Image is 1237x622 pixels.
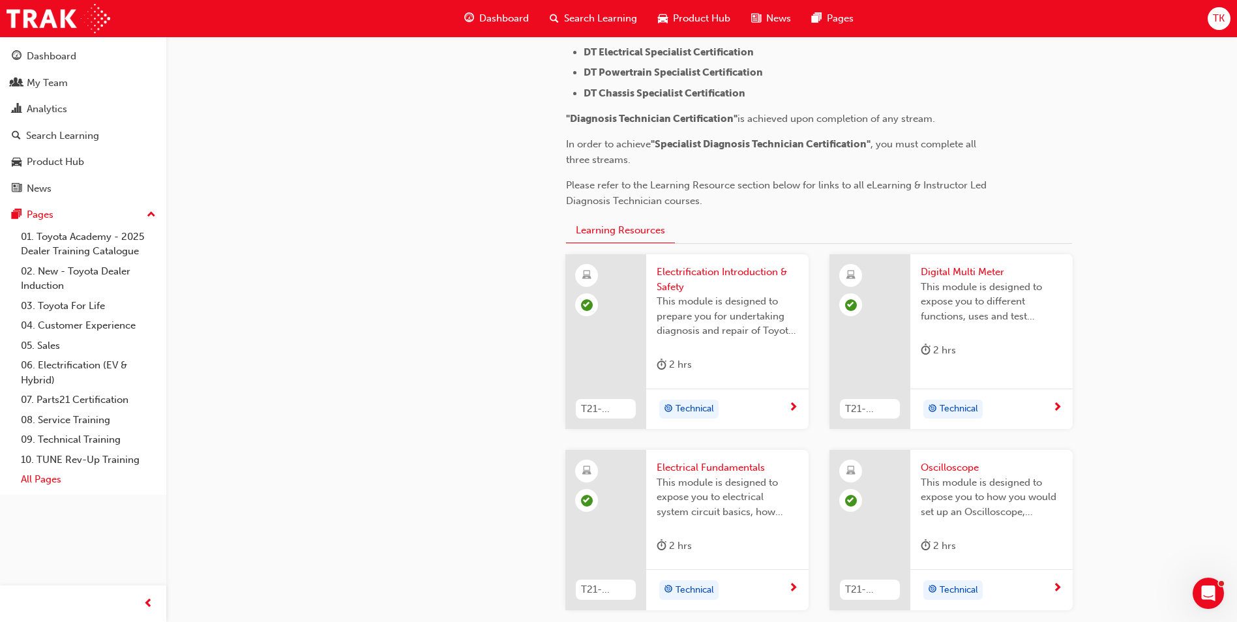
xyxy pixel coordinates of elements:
[12,104,22,115] span: chart-icon
[584,87,745,99] span: DT Chassis Specialist Certification
[829,450,1073,610] a: T21-FOD_OSCOPE_PREREQOscilloscopeThis module is designed to expose you to how you would set up an...
[5,44,161,68] a: Dashboard
[658,10,668,27] span: car-icon
[566,179,989,207] span: Please refer to the Learning Resource section below for links to all eLearning & Instructor Led D...
[16,469,161,490] a: All Pages
[464,10,474,27] span: guage-icon
[566,138,979,166] span: , you must complete all three streams.
[584,67,763,78] span: DT Powertrain Specialist Certification
[581,582,631,597] span: T21-FOD_ELEC_PREREQ
[1213,11,1225,26] span: TK
[657,265,798,294] span: Electrification Introduction & Safety
[565,450,809,610] a: T21-FOD_ELEC_PREREQElectrical FundamentalsThis module is designed to expose you to electrical sys...
[581,299,593,311] span: learningRecordVerb_COMPLETE-icon
[657,538,692,554] div: 2 hrs
[27,76,68,91] div: My Team
[664,401,673,418] span: target-icon
[673,11,730,26] span: Product Hub
[657,357,666,373] span: duration-icon
[550,10,559,27] span: search-icon
[584,46,754,58] span: DT Electrical Specialist Certification
[479,11,529,26] span: Dashboard
[751,10,761,27] span: news-icon
[845,495,857,507] span: learningRecordVerb_COMPLETE-icon
[27,207,53,222] div: Pages
[1052,402,1062,414] span: next-icon
[928,582,937,599] span: target-icon
[5,203,161,227] button: Pages
[16,296,161,316] a: 03. Toyota For Life
[921,280,1062,324] span: This module is designed to expose you to different functions, uses and test procedures of Digital...
[539,5,648,32] a: search-iconSearch Learning
[12,130,21,142] span: search-icon
[5,71,161,95] a: My Team
[27,155,84,170] div: Product Hub
[846,463,856,480] span: learningResourceType_ELEARNING-icon
[766,11,791,26] span: News
[676,583,714,598] span: Technical
[812,10,822,27] span: pages-icon
[564,11,637,26] span: Search Learning
[16,227,161,261] a: 01. Toyota Academy - 2025 Dealer Training Catalogue
[801,5,864,32] a: pages-iconPages
[921,460,1062,475] span: Oscilloscope
[12,156,22,168] span: car-icon
[5,42,161,203] button: DashboardMy TeamAnalyticsSearch LearningProduct HubNews
[657,475,798,520] span: This module is designed to expose you to electrical system circuit basics, how systems can be aff...
[845,402,895,417] span: T21-FOD_DMM_PREREQ
[581,495,593,507] span: learningRecordVerb_COMPLETE-icon
[566,113,738,125] span: "Diagnosis Technician Certification"
[940,402,978,417] span: Technical
[1208,7,1230,30] button: TK
[1193,578,1224,609] iframe: Intercom live chat
[582,267,591,284] span: learningResourceType_ELEARNING-icon
[738,113,935,125] span: is achieved upon completion of any stream.
[676,402,714,417] span: Technical
[921,475,1062,520] span: This module is designed to expose you to how you would set up an Oscilloscope, inspecting vehicle...
[16,261,161,296] a: 02. New - Toyota Dealer Induction
[657,460,798,475] span: Electrical Fundamentals
[741,5,801,32] a: news-iconNews
[846,267,856,284] span: learningResourceType_ELEARNING-icon
[940,583,978,598] span: Technical
[16,316,161,336] a: 04. Customer Experience
[143,596,153,612] span: prev-icon
[16,390,161,410] a: 07. Parts21 Certification
[788,402,798,414] span: next-icon
[5,97,161,121] a: Analytics
[581,402,631,417] span: T21-FOD_HVIS_PREREQ
[648,5,741,32] a: car-iconProduct Hub
[26,128,99,143] div: Search Learning
[928,401,937,418] span: target-icon
[1052,583,1062,595] span: next-icon
[657,357,692,373] div: 2 hrs
[566,218,675,244] button: Learning Resources
[27,181,52,196] div: News
[12,209,22,221] span: pages-icon
[829,254,1073,429] a: T21-FOD_DMM_PREREQDigital Multi MeterThis module is designed to expose you to different functions...
[27,49,76,64] div: Dashboard
[147,207,156,224] span: up-icon
[664,582,673,599] span: target-icon
[16,450,161,470] a: 10. TUNE Rev-Up Training
[12,183,22,195] span: news-icon
[788,583,798,595] span: next-icon
[16,430,161,450] a: 09. Technical Training
[657,294,798,338] span: This module is designed to prepare you for undertaking diagnosis and repair of Toyota & Lexus Ele...
[5,177,161,201] a: News
[921,342,931,359] span: duration-icon
[921,538,931,554] span: duration-icon
[5,150,161,174] a: Product Hub
[566,138,651,150] span: In order to achieve
[12,51,22,63] span: guage-icon
[16,410,161,430] a: 08. Service Training
[845,299,857,311] span: learningRecordVerb_COMPLETE-icon
[12,78,22,89] span: people-icon
[565,254,809,429] a: T21-FOD_HVIS_PREREQElectrification Introduction & SafetyThis module is designed to prepare you fo...
[7,4,110,33] img: Trak
[827,11,854,26] span: Pages
[5,124,161,148] a: Search Learning
[27,102,67,117] div: Analytics
[454,5,539,32] a: guage-iconDashboard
